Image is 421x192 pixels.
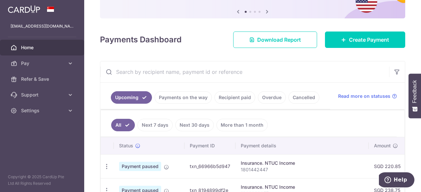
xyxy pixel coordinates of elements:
td: txn_66966b5d947 [185,154,235,178]
iframe: Opens a widget where you can find more information [379,172,414,189]
span: Settings [21,107,64,114]
a: Download Report [233,32,317,48]
h4: Payments Dashboard [100,34,182,46]
p: 1801442447 [241,166,363,173]
img: CardUp [8,5,40,13]
div: Insurance. NTUC Income [241,160,363,166]
span: Support [21,92,64,98]
a: Overdue [258,91,286,104]
span: Read more on statuses [338,93,390,99]
a: Read more on statuses [338,93,397,99]
a: Cancelled [288,91,319,104]
button: Feedback - Show survey [409,74,421,118]
span: Create Payment [349,36,389,44]
span: Payment paused [119,162,161,171]
a: More than 1 month [216,119,268,131]
a: Recipient paid [214,91,255,104]
th: Payment ID [185,137,235,154]
a: Payments on the way [155,91,212,104]
span: Pay [21,60,64,67]
div: Insurance. NTUC Income [241,184,363,190]
th: Payment details [235,137,369,154]
span: Home [21,44,64,51]
a: All [111,119,135,131]
input: Search by recipient name, payment id or reference [100,61,389,82]
a: Next 7 days [137,119,173,131]
span: Amount [374,142,391,149]
td: SGD 220.85 [369,154,409,178]
span: Download Report [257,36,301,44]
span: Feedback [412,80,418,103]
span: Refer & Save [21,76,64,82]
a: Upcoming [111,91,152,104]
a: Create Payment [325,32,405,48]
p: [EMAIL_ADDRESS][DOMAIN_NAME] [11,23,74,30]
span: Status [119,142,133,149]
a: Next 30 days [175,119,214,131]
